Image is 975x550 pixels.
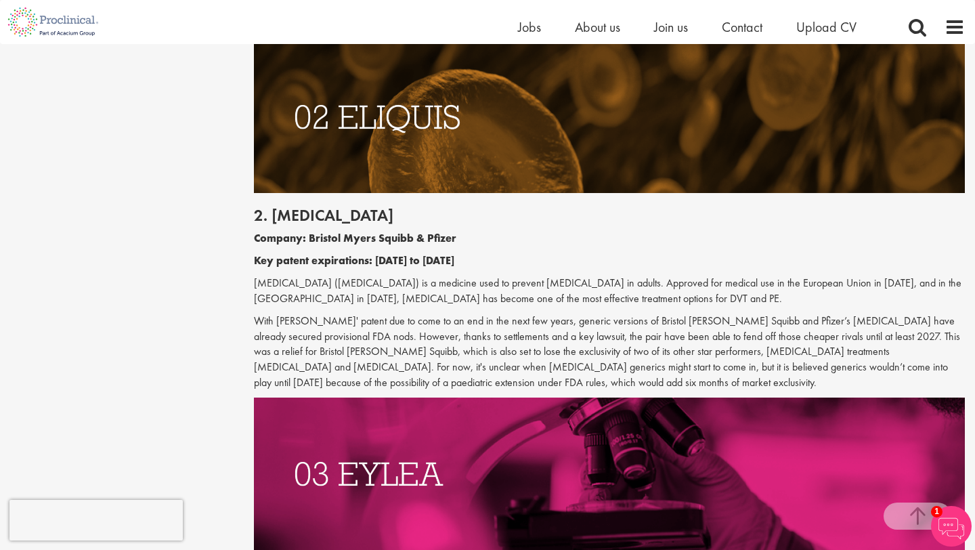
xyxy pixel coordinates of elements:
[796,18,857,36] a: Upload CV
[9,500,183,541] iframe: reCAPTCHA
[654,18,688,36] a: Join us
[254,231,456,245] b: Company: Bristol Myers Squibb & Pfizer
[575,18,620,36] a: About us
[931,506,942,517] span: 1
[931,506,972,547] img: Chatbot
[722,18,762,36] a: Contact
[518,18,541,36] a: Jobs
[254,207,965,224] h2: 2. [MEDICAL_DATA]
[254,41,965,193] img: Drugs with patents due to expire Eliquis
[254,314,965,391] p: With [PERSON_NAME]' patent due to come to an end in the next few years, generic versions of Brist...
[254,253,454,268] b: Key patent expirations: [DATE] to [DATE]
[254,276,965,307] p: [MEDICAL_DATA] ([MEDICAL_DATA]) is a medicine used to prevent [MEDICAL_DATA] in adults. Approved ...
[254,398,965,550] img: Drugs with patents due to expire Eylea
